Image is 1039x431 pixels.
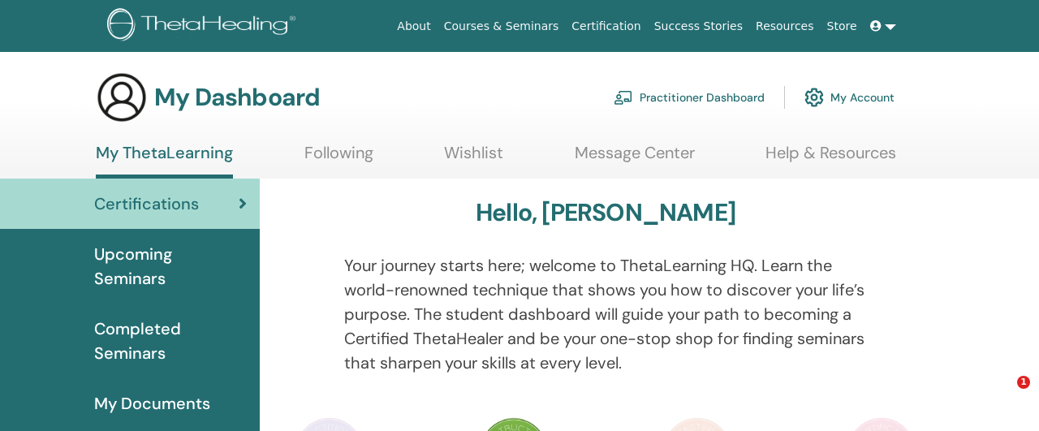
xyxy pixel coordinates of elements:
a: Certification [565,11,647,41]
a: Wishlist [444,143,503,175]
span: Certifications [94,192,199,216]
a: Practitioner Dashboard [614,80,765,115]
a: My Account [804,80,895,115]
a: About [390,11,437,41]
img: generic-user-icon.jpg [96,71,148,123]
a: My ThetaLearning [96,143,233,179]
a: Message Center [575,143,695,175]
a: Resources [749,11,821,41]
span: Completed Seminars [94,317,247,365]
img: logo.png [107,8,301,45]
a: Courses & Seminars [438,11,566,41]
a: Help & Resources [765,143,896,175]
iframe: Intercom live chat [984,376,1023,415]
a: Following [304,143,373,175]
span: Upcoming Seminars [94,242,247,291]
a: Store [821,11,864,41]
a: Success Stories [648,11,749,41]
img: cog.svg [804,84,824,111]
h3: My Dashboard [154,83,320,112]
span: My Documents [94,391,210,416]
p: Your journey starts here; welcome to ThetaLearning HQ. Learn the world-renowned technique that sh... [344,253,868,375]
h3: Hello, [PERSON_NAME] [476,198,735,227]
img: chalkboard-teacher.svg [614,90,633,105]
span: 1 [1017,376,1030,389]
